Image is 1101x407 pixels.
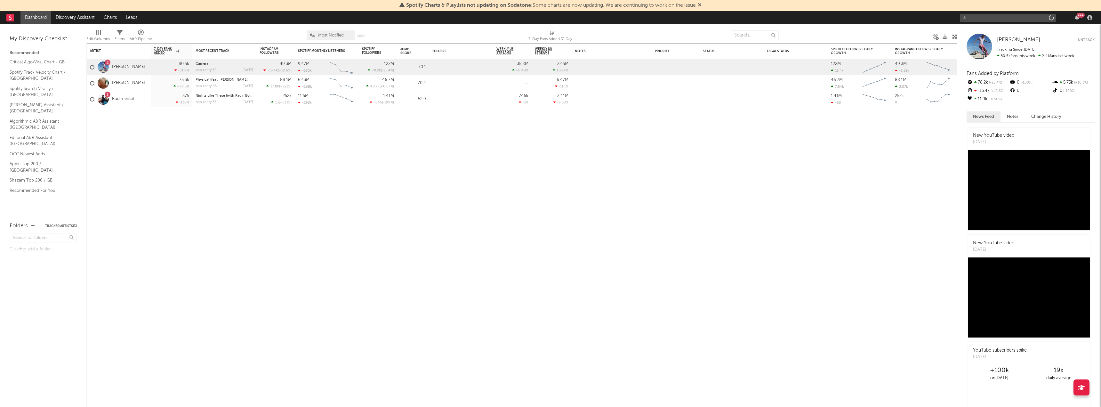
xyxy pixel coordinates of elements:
[432,49,480,53] div: Folders
[90,49,138,53] div: Artist
[831,78,843,82] div: 46.7M
[1075,15,1079,20] button: 99+
[973,247,1015,253] div: [DATE]
[924,91,952,107] svg: Chart title
[924,59,952,75] svg: Chart title
[280,62,292,66] div: 49.3M
[196,69,217,72] div: popularity: 79
[196,94,294,98] a: Nights Like These (with Rag'n'Bone Man) - Acoustic Version
[831,85,844,89] div: 7.54k
[10,49,77,57] div: Recommended
[973,132,1015,139] div: New YouTube video
[20,11,51,24] a: Dashboard
[99,11,121,24] a: Charts
[967,87,1009,95] div: -15.4k
[528,35,576,43] div: 7-Day Fans Added (7-Day Fans Added)
[1052,87,1095,95] div: 0
[10,134,70,147] a: Editorial A&R Assistant ([GEOGRAPHIC_DATA])
[275,101,279,104] span: 13
[987,98,1002,101] span: -6.56 %
[271,100,292,104] div: ( )
[298,78,309,82] div: 62.3M
[1052,78,1095,87] div: 5.75k
[967,111,1001,122] button: News Feed
[243,101,253,104] div: [DATE]
[831,94,842,98] div: 1.41M
[967,95,1009,103] div: 11.9k
[10,233,77,242] input: Search for folders...
[698,3,702,8] span: Dismiss
[266,84,292,88] div: ( )
[895,69,909,73] div: -2.52k
[112,64,145,70] a: [PERSON_NAME]
[196,78,248,82] a: Physical (feat. [PERSON_NAME])
[382,69,393,72] span: -25.4 %
[406,3,696,8] span: : Some charts are now updating. We are continuing to work on the issue
[298,69,312,73] div: -530k
[860,75,888,91] svg: Chart title
[10,102,70,115] a: [PERSON_NAME] Assistant / [GEOGRAPHIC_DATA]
[280,85,291,88] span: +221 %
[10,246,77,253] div: Click to add a folder.
[831,101,841,105] div: -63
[519,94,528,98] div: 746k
[298,62,309,66] div: 92.7M
[557,94,568,98] div: 2.41M
[383,94,394,98] div: 1.41M
[1062,89,1075,93] span: -100 %
[176,100,189,104] div: -138 %
[298,101,312,105] div: -293k
[967,71,1019,76] span: Fans Added by Platform
[973,139,1015,145] div: [DATE]
[270,85,279,88] span: 17.8k
[970,374,1029,382] div: on [DATE]
[327,91,356,107] svg: Chart title
[924,75,952,91] svg: Chart title
[703,49,744,53] div: Status
[196,78,253,82] div: Physical (feat. Troye Sivan)
[384,62,394,66] div: 122M
[400,63,426,71] div: 70.1
[130,35,152,43] div: A&R Pipeline
[179,78,189,82] div: 75.3k
[196,62,253,66] div: Camera
[553,68,568,72] div: +35.4 %
[45,224,77,228] button: Tracked Artists(3)
[519,100,528,104] div: -3 %
[970,367,1029,374] div: +100k
[196,85,217,88] div: popularity: 65
[895,85,908,89] div: 3.07k
[535,47,559,55] span: Weekly UK Streams
[400,47,416,55] div: Jump Score
[327,75,356,91] svg: Chart title
[10,160,70,174] a: Apple Top 200 / [GEOGRAPHIC_DATA]
[895,47,943,55] div: Instagram Followers Daily Growth
[988,81,1002,85] span: -25.4 %
[1001,111,1025,122] button: Notes
[831,62,841,66] div: 122M
[10,118,70,131] a: Algorithmic A&R Assistant ([GEOGRAPHIC_DATA])
[196,49,244,53] div: Most Recent Track
[10,187,70,194] a: Recommended For You
[973,240,1015,247] div: New YouTube video
[243,69,253,72] div: [DATE]
[196,94,253,98] div: Nights Like These (with Rag'n'Bone Man) - Acoustic Version
[115,35,125,43] div: Filters
[1077,13,1085,18] div: 99 +
[10,69,70,82] a: Spotify Track Velocity Chart / [GEOGRAPHIC_DATA]
[263,68,292,72] div: ( )
[115,27,125,46] div: Filters
[831,69,844,73] div: 13.4k
[496,47,519,55] span: Weekly US Streams
[372,69,381,72] span: 78.2k
[370,85,380,88] span: 48.7k
[731,30,779,40] input: Search...
[10,222,28,230] div: Folders
[1073,81,1088,85] span: +10.3 %
[368,68,394,72] div: ( )
[512,68,528,72] div: +0.49 %
[831,47,879,55] div: Spotify Followers Daily Growth
[51,11,99,24] a: Discovery Assistant
[112,80,145,86] a: [PERSON_NAME]
[357,34,365,38] button: Save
